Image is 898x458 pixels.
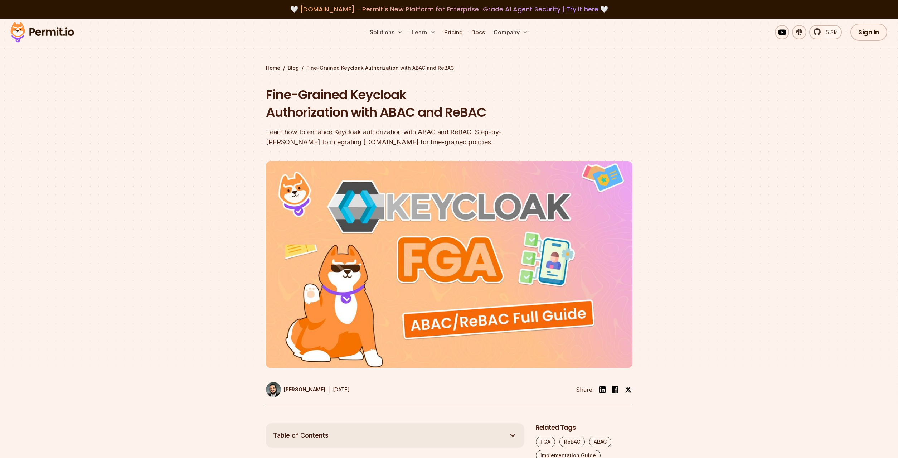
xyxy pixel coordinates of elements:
a: ABAC [589,437,611,447]
a: Blog [288,64,299,72]
span: Table of Contents [273,430,329,440]
a: 5.3k [809,25,842,39]
li: Share: [576,385,594,394]
div: Learn how to enhance Keycloak authorization with ABAC and ReBAC. Step-by-[PERSON_NAME] to integra... [266,127,541,147]
p: [PERSON_NAME] [284,386,325,393]
span: 5.3k [821,28,837,37]
h1: Fine-Grained Keycloak Authorization with ABAC and ReBAC [266,86,541,121]
a: Try it here [566,5,598,14]
button: Solutions [367,25,406,39]
img: facebook [611,385,620,394]
a: FGA [536,437,555,447]
a: [PERSON_NAME] [266,382,325,397]
div: 🤍 🤍 [17,4,881,14]
time: [DATE] [333,386,350,392]
button: Company [491,25,531,39]
button: Table of Contents [266,423,524,448]
div: / / [266,64,632,72]
a: Home [266,64,280,72]
a: Pricing [441,25,466,39]
img: linkedin [598,385,607,394]
img: Fine-Grained Keycloak Authorization with ABAC and ReBAC [266,161,632,368]
img: Permit logo [7,20,77,44]
img: Gabriel L. Manor [266,382,281,397]
img: twitter [625,386,632,393]
div: | [328,385,330,394]
a: Sign In [850,24,887,41]
a: Docs [469,25,488,39]
span: [DOMAIN_NAME] - Permit's New Platform for Enterprise-Grade AI Agent Security | [300,5,598,14]
h2: Related Tags [536,423,632,432]
a: ReBAC [559,437,585,447]
button: Learn [409,25,438,39]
